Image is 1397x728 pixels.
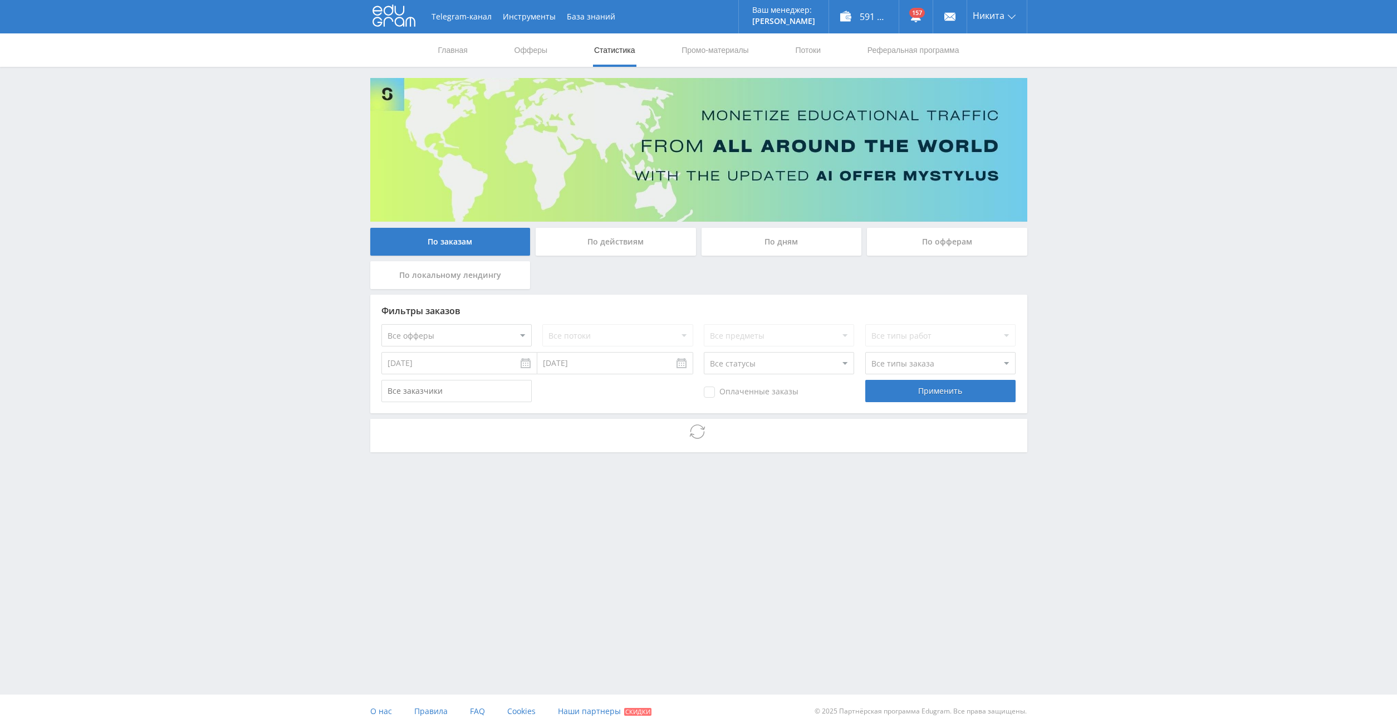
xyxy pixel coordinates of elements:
div: Применить [865,380,1016,402]
p: [PERSON_NAME] [752,17,815,26]
a: О нас [370,695,392,728]
span: Правила [414,706,448,716]
div: По локальному лендингу [370,261,531,289]
a: Реферальная программа [866,33,960,67]
span: Никита [973,11,1004,20]
a: Правила [414,695,448,728]
span: Скидки [624,708,651,716]
div: Фильтры заказов [381,306,1016,316]
div: По заказам [370,228,531,256]
div: © 2025 Партнёрская программа Edugram. Все права защищены. [704,695,1027,728]
span: FAQ [470,706,485,716]
span: О нас [370,706,392,716]
a: Статистика [593,33,636,67]
a: Потоки [794,33,822,67]
span: Наши партнеры [558,706,621,716]
img: Banner [370,78,1027,222]
a: Cookies [507,695,536,728]
a: FAQ [470,695,485,728]
p: Ваш менеджер: [752,6,815,14]
div: По действиям [536,228,696,256]
a: Главная [437,33,469,67]
div: По дням [702,228,862,256]
span: Оплаченные заказы [704,387,798,398]
a: Офферы [513,33,549,67]
span: Cookies [507,706,536,716]
a: Промо-материалы [680,33,749,67]
div: По офферам [867,228,1027,256]
input: Все заказчики [381,380,532,402]
a: Наши партнеры Скидки [558,695,651,728]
